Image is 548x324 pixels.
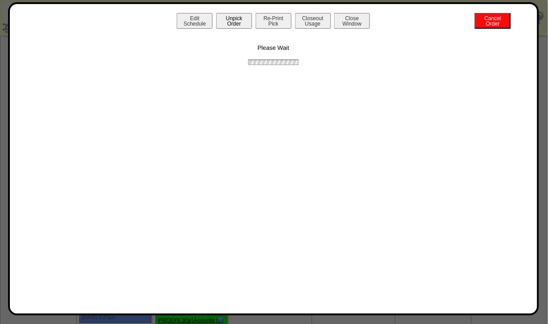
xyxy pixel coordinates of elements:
button: CancelOrder [475,13,511,29]
img: ajax-loader.gif [247,58,300,66]
button: Re-PrintPick [256,13,291,29]
button: UnpickOrder [216,13,252,29]
button: CloseoutUsage [295,13,331,29]
button: CloseWindow [334,13,370,29]
button: EditSchedule [177,13,213,29]
div: Please Wait [19,31,528,66]
a: CloseWindow [333,20,371,27]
